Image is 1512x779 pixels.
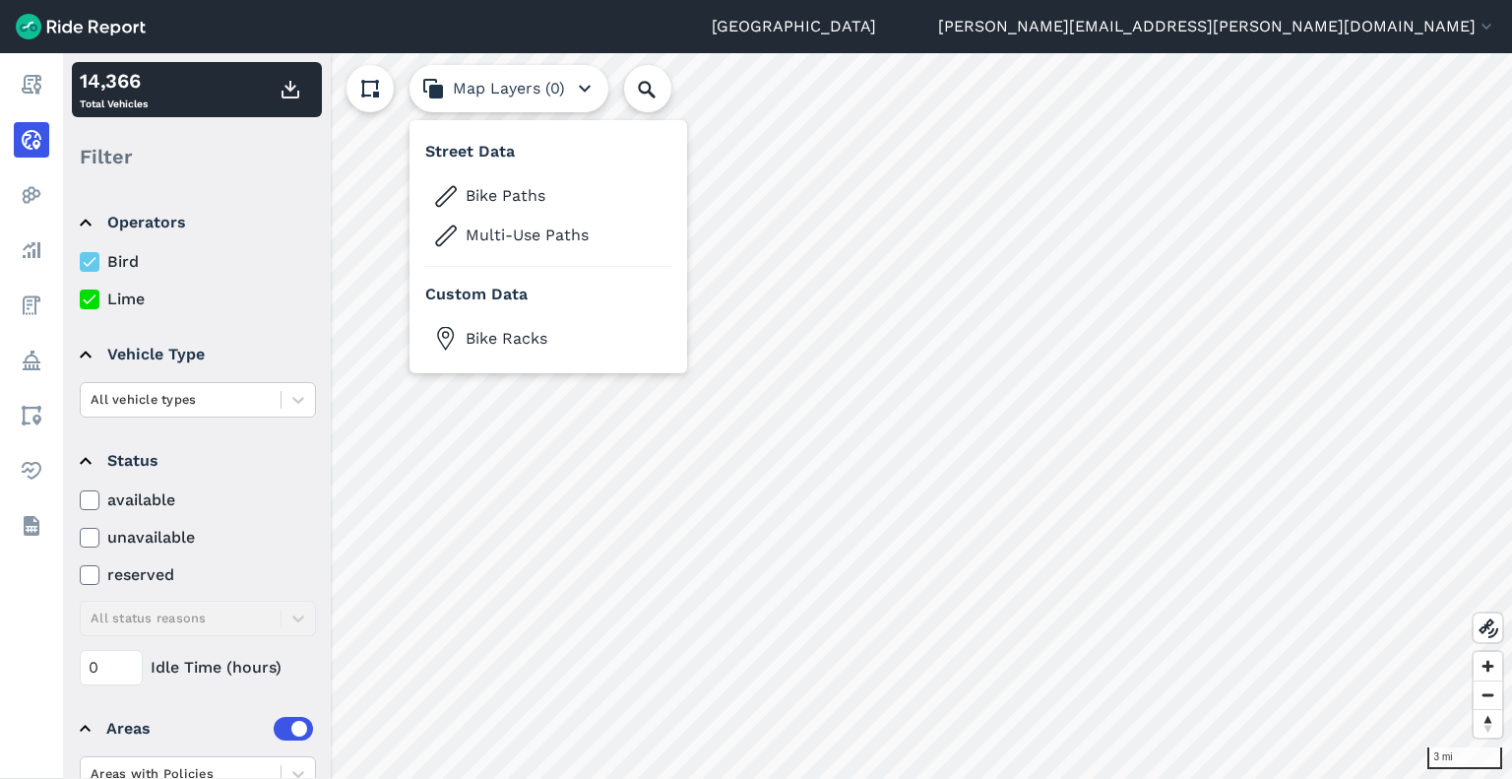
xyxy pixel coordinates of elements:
label: Lime [80,288,316,311]
img: Ride Report [16,14,146,39]
a: Analyze [14,232,49,268]
summary: Vehicle Type [80,327,313,382]
label: unavailable [80,526,316,550]
a: Health [14,453,49,488]
button: Zoom out [1474,681,1502,709]
button: Zoom in [1474,652,1502,681]
label: available [80,488,316,512]
button: [PERSON_NAME][EMAIL_ADDRESS][PERSON_NAME][DOMAIN_NAME] [938,15,1496,38]
a: [GEOGRAPHIC_DATA] [712,15,876,38]
h3: Custom Data [425,283,671,314]
a: Datasets [14,508,49,544]
a: Realtime [14,122,49,158]
input: Search Location or Vehicles [624,65,703,112]
div: 3 mi [1427,747,1502,769]
button: Multi-Use Paths [425,219,671,250]
button: Bike Racks [425,322,671,354]
div: Total Vehicles [80,66,148,113]
button: Bike Paths [425,179,671,211]
span: Multi-Use Paths [466,224,662,247]
button: Map Layers (0) [409,65,608,112]
div: Areas [106,717,313,741]
a: Policy [14,343,49,378]
canvas: Map [63,53,1512,779]
summary: Operators [80,195,313,250]
a: Fees [14,288,49,323]
a: Report [14,67,49,102]
span: Bike Paths [466,184,662,208]
summary: Status [80,433,313,488]
span: Bike Racks [466,327,662,351]
summary: Areas [80,701,313,756]
div: Idle Time (hours) [80,650,316,685]
a: Areas [14,398,49,433]
div: Filter [72,126,322,187]
label: reserved [80,563,316,587]
h3: Street Data [425,140,671,171]
label: Bird [80,250,316,274]
div: 14,366 [80,66,148,96]
a: Heatmaps [14,177,49,213]
button: Reset bearing to north [1474,709,1502,738]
